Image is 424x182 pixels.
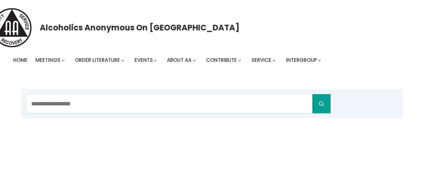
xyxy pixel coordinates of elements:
button: Contribute submenu [238,59,241,62]
a: Service [251,55,271,65]
a: Home [13,55,27,65]
span: Meetings [35,56,60,63]
a: Alcoholics Anonymous on [GEOGRAPHIC_DATA] [40,20,239,35]
a: About AA [167,55,191,65]
span: Events [134,56,153,63]
button: Meetings submenu [62,59,65,62]
button: Order Literature submenu [121,59,124,62]
button: About AA submenu [193,59,196,62]
a: Login [366,73,383,89]
span: Order Literature [75,56,120,63]
button: Cart [391,75,403,88]
a: Intergroup [286,55,317,65]
button: Intergroup submenu [318,59,321,62]
button: Events submenu [154,59,157,62]
span: Service [251,56,271,63]
span: Intergroup [286,56,317,63]
span: Contribute [206,56,237,63]
span: Home [13,56,27,63]
a: Contribute [206,55,237,65]
nav: Intergroup [13,55,323,65]
button: Search [312,94,331,113]
span: About AA [167,56,191,63]
a: Meetings [35,55,60,65]
a: Events [134,55,153,65]
button: Service submenu [273,59,276,62]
